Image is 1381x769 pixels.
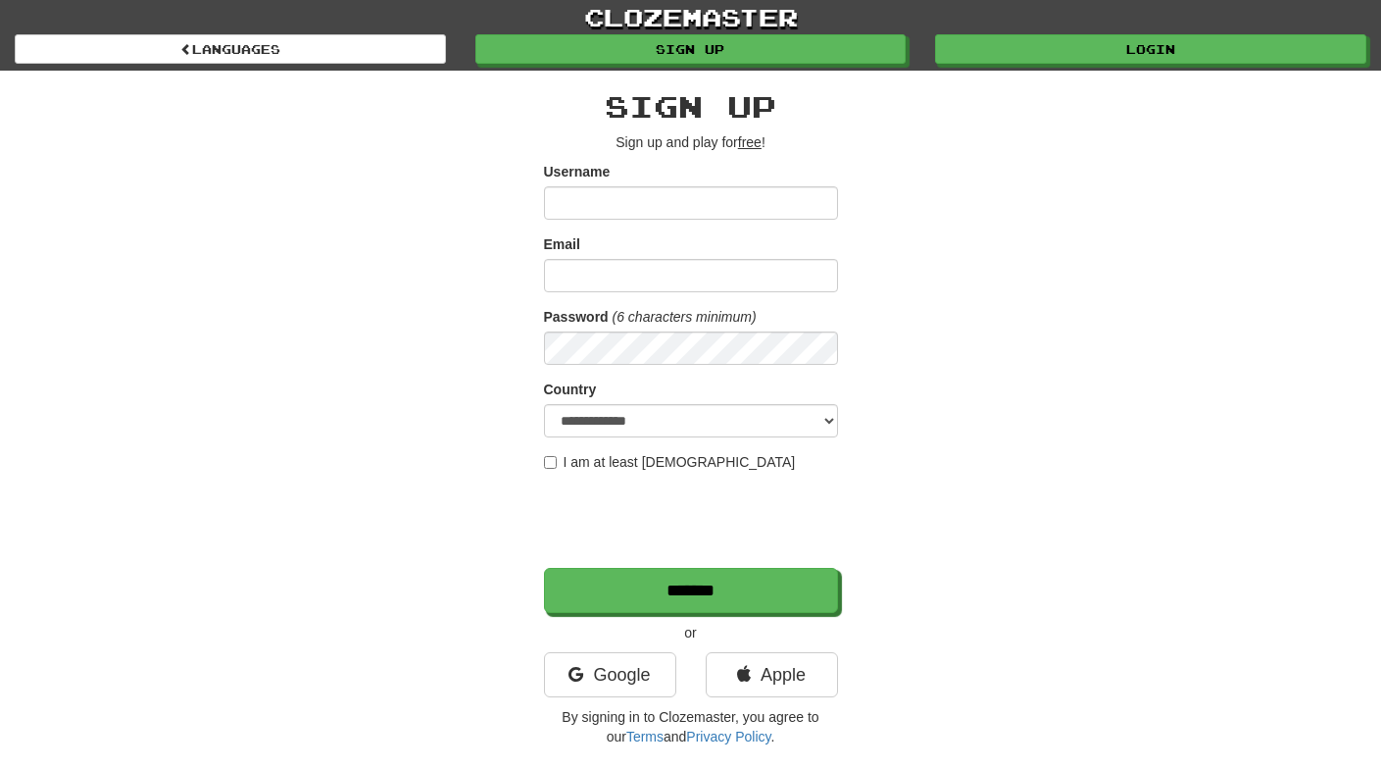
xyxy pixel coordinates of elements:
label: Password [544,307,609,327]
p: Sign up and play for ! [544,132,838,152]
a: Apple [706,652,838,697]
label: I am at least [DEMOGRAPHIC_DATA] [544,452,796,472]
a: Sign up [475,34,907,64]
p: or [544,623,838,642]
a: Google [544,652,676,697]
a: Privacy Policy [686,729,770,744]
label: Country [544,380,597,399]
a: Languages [15,34,446,64]
h2: Sign up [544,90,838,123]
a: Login [935,34,1366,64]
a: Terms [626,729,664,744]
label: Email [544,234,580,254]
u: free [738,134,762,150]
iframe: reCAPTCHA [544,482,842,558]
em: (6 characters minimum) [613,309,757,325]
label: Username [544,162,611,181]
p: By signing in to Clozemaster, you agree to our and . [544,707,838,746]
input: I am at least [DEMOGRAPHIC_DATA] [544,456,557,469]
